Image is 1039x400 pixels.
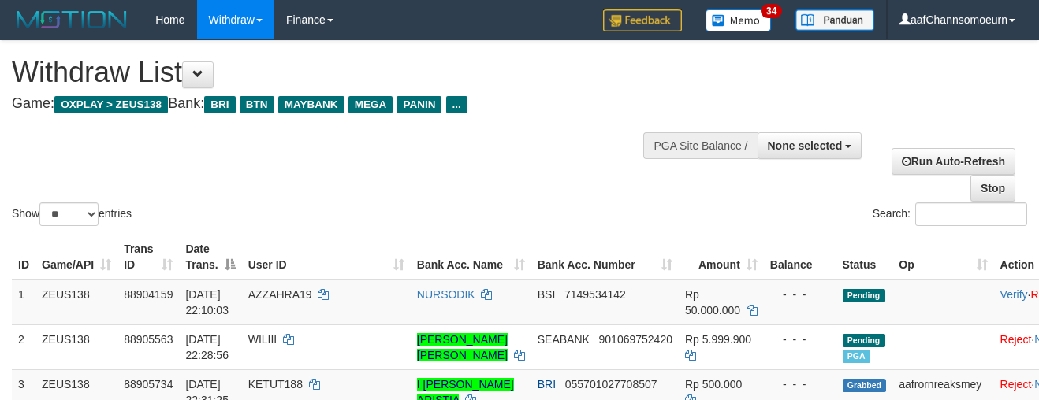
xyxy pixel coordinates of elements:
[35,235,117,280] th: Game/API: activate to sort column ascending
[248,333,277,346] span: WILIII
[643,132,757,159] div: PGA Site Balance /
[770,287,830,302] div: - - -
[117,235,179,280] th: Trans ID: activate to sort column ascending
[185,333,229,361] span: [DATE] 22:28:56
[12,202,132,226] label: Show entries
[12,280,35,325] td: 1
[761,4,782,18] span: 34
[12,235,35,280] th: ID
[1000,333,1032,346] a: Reject
[411,235,531,280] th: Bank Acc. Name: activate to sort column ascending
[706,9,772,31] img: Button%20Memo.svg
[12,324,35,369] td: 2
[758,132,862,159] button: None selected
[278,96,344,113] span: MAYBANK
[35,280,117,325] td: ZEUS138
[770,331,830,347] div: - - -
[240,96,274,113] span: BTN
[417,288,475,301] a: NURSODIK
[892,148,1015,175] a: Run Auto-Refresh
[12,8,132,31] img: MOTION_logo.png
[124,333,173,346] span: 88905563
[204,96,235,113] span: BRI
[843,379,887,392] span: Grabbed
[603,9,682,31] img: Feedback.jpg
[770,376,830,392] div: - - -
[248,378,303,391] span: KETUT188
[843,334,885,347] span: Pending
[538,288,556,301] span: BSI
[892,235,993,280] th: Op: activate to sort column ascending
[12,57,677,88] h1: Withdraw List
[599,333,672,346] span: Copy 901069752420 to clipboard
[836,235,893,280] th: Status
[242,235,411,280] th: User ID: activate to sort column ascending
[843,350,870,363] span: Marked by aaftrukkakada
[679,235,764,280] th: Amount: activate to sort column ascending
[768,139,843,152] span: None selected
[685,288,740,317] span: Rp 50.000.000
[124,378,173,391] span: 88905734
[970,175,1015,202] a: Stop
[685,333,751,346] span: Rp 5.999.900
[12,96,677,112] h4: Game: Bank:
[397,96,441,113] span: PANIN
[348,96,393,113] span: MEGA
[185,288,229,317] span: [DATE] 22:10:03
[124,288,173,301] span: 88904159
[843,289,885,302] span: Pending
[685,378,742,391] span: Rp 500.000
[417,333,508,361] a: [PERSON_NAME] [PERSON_NAME]
[795,9,874,31] img: panduan.png
[39,202,99,226] select: Showentries
[54,96,168,113] span: OXPLAY > ZEUS138
[915,202,1027,226] input: Search:
[564,288,626,301] span: Copy 7149534142 to clipboard
[179,235,241,280] th: Date Trans.: activate to sort column descending
[35,324,117,369] td: ZEUS138
[565,378,657,391] span: Copy 055701027708507 to clipboard
[248,288,312,301] span: AZZAHRA19
[1000,378,1032,391] a: Reject
[538,333,590,346] span: SEABANK
[873,202,1027,226] label: Search:
[531,235,679,280] th: Bank Acc. Number: activate to sort column ascending
[1000,288,1028,301] a: Verify
[764,235,836,280] th: Balance
[446,96,467,113] span: ...
[538,378,556,391] span: BRI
